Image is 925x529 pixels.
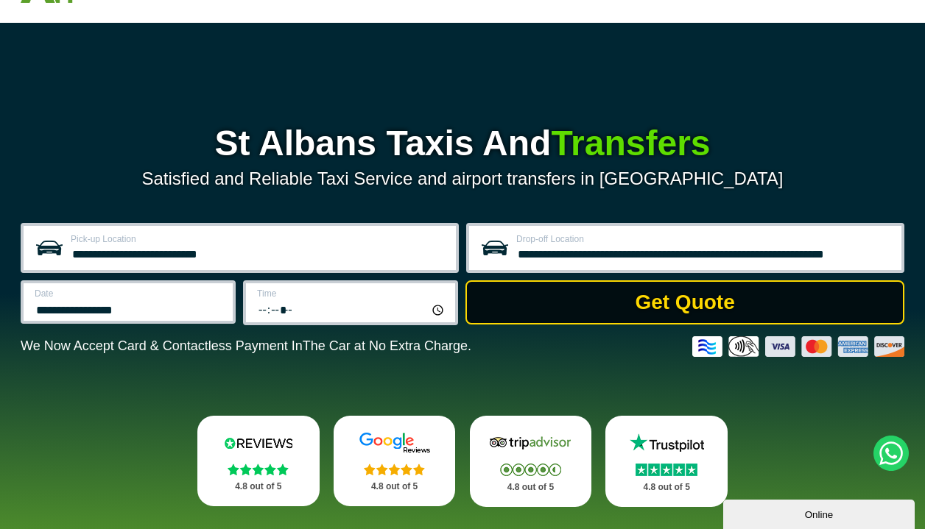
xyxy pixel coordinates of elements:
img: Reviews.io [214,432,303,454]
iframe: chat widget [723,497,918,529]
img: Tripadvisor [486,432,574,454]
img: Stars [228,464,289,475]
button: Get Quote [465,280,904,324]
a: Tripadvisor Stars 4.8 out of 5 [470,416,592,507]
label: Pick-up Location [71,235,447,244]
img: Google [351,432,439,454]
span: The Car at No Extra Charge. [303,338,471,353]
img: Credit And Debit Cards [692,336,904,357]
img: Stars [636,464,697,476]
img: Stars [500,464,561,476]
p: 4.8 out of 5 [486,478,576,497]
img: Stars [364,464,425,475]
h1: St Albans Taxis And [21,126,904,161]
p: 4.8 out of 5 [350,477,440,496]
p: 4.8 out of 5 [214,477,303,496]
p: We Now Accept Card & Contactless Payment In [21,338,471,354]
p: Satisfied and Reliable Taxi Service and airport transfers in [GEOGRAPHIC_DATA] [21,168,904,189]
label: Time [257,289,446,298]
label: Date [35,289,224,298]
p: 4.8 out of 5 [622,478,711,497]
img: Trustpilot [622,432,711,454]
a: Reviews.io Stars 4.8 out of 5 [197,416,320,506]
a: Google Stars 4.8 out of 5 [334,416,456,506]
label: Drop-off Location [516,235,893,244]
a: Trustpilot Stars 4.8 out of 5 [605,416,728,507]
span: Transfers [551,124,710,163]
